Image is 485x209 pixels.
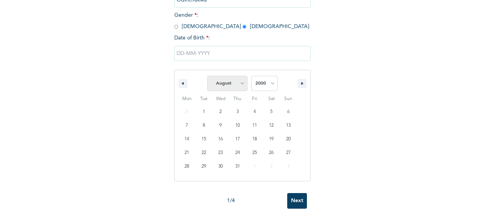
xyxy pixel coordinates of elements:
button: 29 [196,160,213,173]
span: Mon [178,93,196,105]
button: 30 [212,160,229,173]
span: 26 [269,146,274,160]
span: 11 [252,119,257,132]
span: Fri [246,93,263,105]
button: 6 [280,105,297,119]
button: 25 [246,146,263,160]
span: Sat [263,93,280,105]
button: 11 [246,119,263,132]
span: Gender : [DEMOGRAPHIC_DATA] [DEMOGRAPHIC_DATA] [174,13,309,29]
button: 5 [263,105,280,119]
span: 13 [286,119,291,132]
span: 20 [286,132,291,146]
span: 21 [185,146,189,160]
span: Thu [229,93,246,105]
span: 8 [203,119,205,132]
span: 12 [269,119,274,132]
button: 27 [280,146,297,160]
span: 3 [236,105,239,119]
button: 22 [196,146,213,160]
button: 15 [196,132,213,146]
button: 26 [263,146,280,160]
span: 23 [218,146,223,160]
span: Wed [212,93,229,105]
span: 16 [218,132,223,146]
button: 28 [178,160,196,173]
button: 8 [196,119,213,132]
button: 14 [178,132,196,146]
span: 28 [185,160,189,173]
button: 7 [178,119,196,132]
span: Tue [196,93,213,105]
span: 27 [286,146,291,160]
button: 3 [229,105,246,119]
span: 24 [235,146,240,160]
span: 22 [202,146,206,160]
input: Next [287,193,307,209]
button: 1 [196,105,213,119]
input: DD-MM-YYYY [174,46,311,61]
button: 24 [229,146,246,160]
button: 18 [246,132,263,146]
button: 23 [212,146,229,160]
span: 9 [219,119,222,132]
span: 14 [185,132,189,146]
button: 17 [229,132,246,146]
span: 1 [203,105,205,119]
span: 5 [270,105,272,119]
button: 10 [229,119,246,132]
div: 1 / 4 [174,197,287,205]
span: Sun [280,93,297,105]
button: 13 [280,119,297,132]
button: 2 [212,105,229,119]
span: 15 [202,132,206,146]
span: 4 [253,105,256,119]
button: 19 [263,132,280,146]
button: 9 [212,119,229,132]
span: 6 [287,105,289,119]
button: 16 [212,132,229,146]
button: 20 [280,132,297,146]
span: 29 [202,160,206,173]
span: 19 [269,132,274,146]
span: 18 [252,132,257,146]
button: 4 [246,105,263,119]
span: 30 [218,160,223,173]
span: 7 [186,119,188,132]
span: 17 [235,132,240,146]
span: 2 [219,105,222,119]
button: 12 [263,119,280,132]
span: 25 [252,146,257,160]
span: 31 [235,160,240,173]
span: Date of Birth : [174,34,210,42]
button: 31 [229,160,246,173]
button: 21 [178,146,196,160]
span: 10 [235,119,240,132]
